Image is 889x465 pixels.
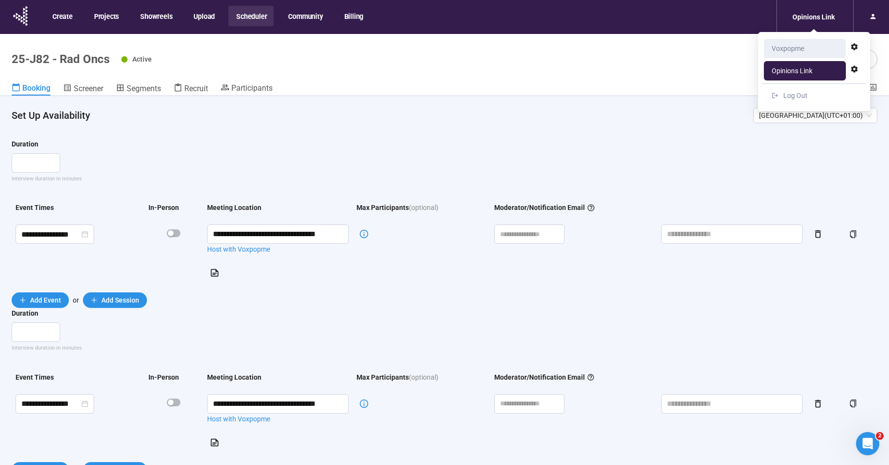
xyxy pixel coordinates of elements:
div: or [12,292,877,308]
h1: 25-J82 - Rad Oncs [12,52,110,66]
div: Duration [12,308,38,319]
button: plusAdd Event [12,292,69,308]
a: Recruit [174,83,208,96]
span: Log Out [783,92,808,99]
a: Host with Voxpopme [207,244,349,255]
a: Booking [12,83,50,96]
div: Moderator/Notification Email [494,202,595,213]
span: 2 [876,432,884,440]
iframe: Intercom live chat [856,432,879,455]
span: Participants [231,83,273,93]
div: In-Person [148,202,179,213]
span: plus [91,297,97,304]
span: Screener [74,84,103,93]
span: Booking [22,83,50,93]
button: Upload [186,6,222,26]
div: Meeting Location [207,202,261,213]
span: Active [132,55,152,63]
span: [GEOGRAPHIC_DATA] ( UTC+01:00 ) [759,108,872,123]
button: Projects [86,6,126,26]
div: Event Times [16,372,54,383]
a: Segments [116,83,161,96]
a: Screener [63,83,103,96]
div: Opinions Link [787,8,841,26]
span: copy [849,230,857,238]
div: Interview duration in minutes [12,175,877,183]
div: Max Participants [356,372,409,383]
a: Participants [221,83,273,95]
div: Event Times [16,202,54,213]
button: Showreels [132,6,179,26]
button: Scheduler [228,6,274,26]
span: Recruit [184,84,208,93]
span: Segments [127,84,161,93]
div: Meeting Location [207,372,261,383]
button: Community [280,6,329,26]
div: Max Participants [356,202,409,213]
span: Add Event [30,295,61,305]
button: plusAdd Session [83,292,147,308]
div: Moderator/Notification Email [494,372,595,383]
button: copy [845,396,861,412]
h4: Set Up Availability [12,109,745,122]
a: Host with Voxpopme [207,414,349,424]
div: Interview duration in minutes [12,344,877,352]
span: Add Session [101,295,139,305]
div: Duration [12,139,38,149]
div: Voxpopme [772,39,804,58]
span: plus [19,297,26,304]
span: copy [849,400,857,407]
div: Opinions Link [772,61,812,80]
button: Create [45,6,80,26]
button: copy [845,226,861,242]
button: Billing [337,6,371,26]
div: In-Person [148,372,179,383]
span: more [861,52,874,65]
span: (optional) [409,202,438,213]
span: (optional) [409,372,438,383]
